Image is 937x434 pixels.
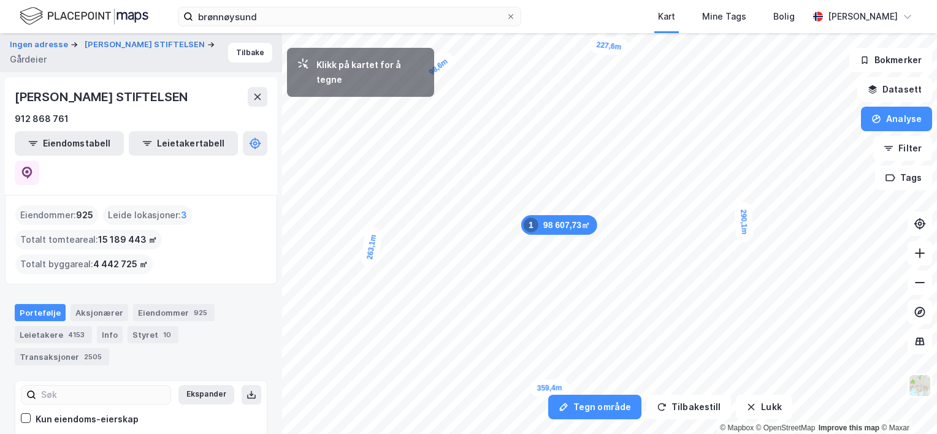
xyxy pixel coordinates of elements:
[228,43,272,63] button: Tilbake
[316,58,424,87] div: Klikk på kartet for å tegne
[10,52,47,67] div: Gårdeier
[360,226,383,268] div: Map marker
[128,326,178,343] div: Styret
[419,49,458,85] div: Map marker
[178,385,234,405] button: Ekspander
[734,202,753,242] div: Map marker
[702,9,746,24] div: Mine Tags
[103,205,192,225] div: Leide lokasjoner :
[97,326,123,343] div: Info
[15,304,66,321] div: Portefølje
[82,351,104,363] div: 2505
[819,424,879,432] a: Improve this map
[658,9,675,24] div: Kart
[756,424,816,432] a: OpenStreetMap
[548,395,641,419] button: Tegn område
[908,374,931,397] img: Z
[129,131,238,156] button: Leietakertabell
[15,131,124,156] button: Eiendomstabell
[861,107,932,131] button: Analyse
[133,304,215,321] div: Eiendommer
[36,386,170,404] input: Søk
[15,326,92,343] div: Leietakere
[857,77,932,102] button: Datasett
[71,304,128,321] div: Aksjonærer
[191,306,210,319] div: 925
[521,215,597,235] div: Map marker
[181,208,187,223] span: 3
[873,136,932,161] button: Filter
[849,48,932,72] button: Bokmerker
[85,39,207,51] button: [PERSON_NAME] STIFTELSEN
[15,230,162,249] div: Totalt tomteareal :
[588,36,629,57] div: Map marker
[524,218,538,232] div: 1
[15,205,98,225] div: Eiendommer :
[66,329,87,341] div: 4153
[10,39,71,51] button: Ingen adresse
[98,232,157,247] span: 15 189 443 ㎡
[875,166,932,190] button: Tags
[93,257,148,272] span: 4 442 725 ㎡
[20,6,148,27] img: logo.f888ab2527a4732fd821a326f86c7f29.svg
[828,9,898,24] div: [PERSON_NAME]
[15,348,109,365] div: Transaksjoner
[36,412,139,427] div: Kun eiendoms-eierskap
[720,424,754,432] a: Mapbox
[15,254,153,274] div: Totalt byggareal :
[15,87,190,107] div: [PERSON_NAME] STIFTELSEN
[736,395,792,419] button: Lukk
[529,379,569,397] div: Map marker
[161,329,174,341] div: 10
[646,395,731,419] button: Tilbakestill
[193,7,506,26] input: Søk på adresse, matrikkel, gårdeiere, leietakere eller personer
[876,375,937,434] div: Kontrollprogram for chat
[15,112,69,126] div: 912 868 761
[76,208,93,223] span: 925
[876,375,937,434] iframe: Chat Widget
[773,9,795,24] div: Bolig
